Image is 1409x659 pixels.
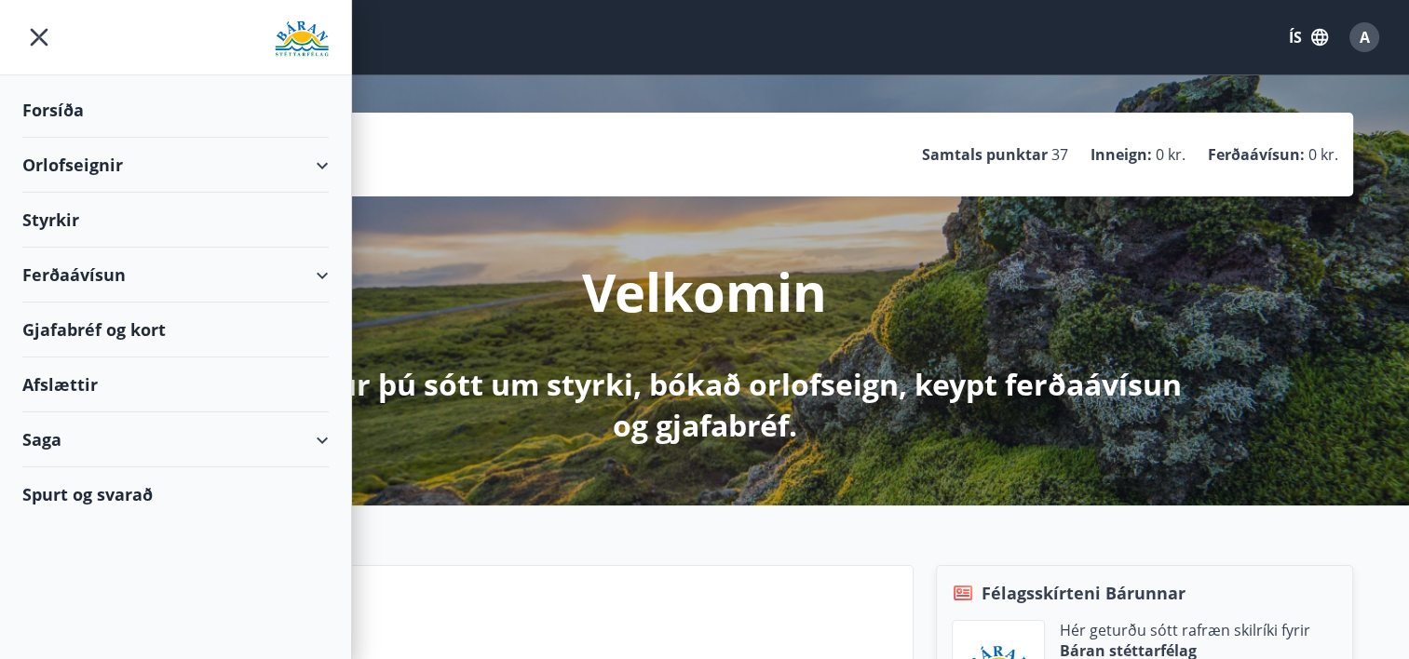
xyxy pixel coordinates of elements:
[194,612,898,644] p: Næstu helgi
[22,357,329,412] div: Afslættir
[922,144,1048,165] p: Samtals punktar
[1279,20,1338,54] button: ÍS
[1208,144,1305,165] p: Ferðaávísun :
[1342,15,1387,60] button: A
[582,256,827,327] p: Velkomin
[22,138,329,193] div: Orlofseignir
[1051,144,1068,165] span: 37
[22,467,329,521] div: Spurt og svarað
[1091,144,1152,165] p: Inneign :
[1360,27,1370,47] span: A
[1308,144,1338,165] span: 0 kr.
[22,303,329,357] div: Gjafabréf og kort
[22,248,329,303] div: Ferðaávísun
[22,412,329,467] div: Saga
[22,20,56,54] button: menu
[213,364,1197,446] p: Hér getur þú sótt um styrki, bókað orlofseign, keypt ferðaávísun og gjafabréf.
[982,581,1185,605] span: Félagsskírteni Bárunnar
[22,83,329,138] div: Forsíða
[22,193,329,248] div: Styrkir
[275,20,329,58] img: union_logo
[1156,144,1185,165] span: 0 kr.
[1060,620,1310,640] p: Hér geturðu sótt rafræn skilríki fyrir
